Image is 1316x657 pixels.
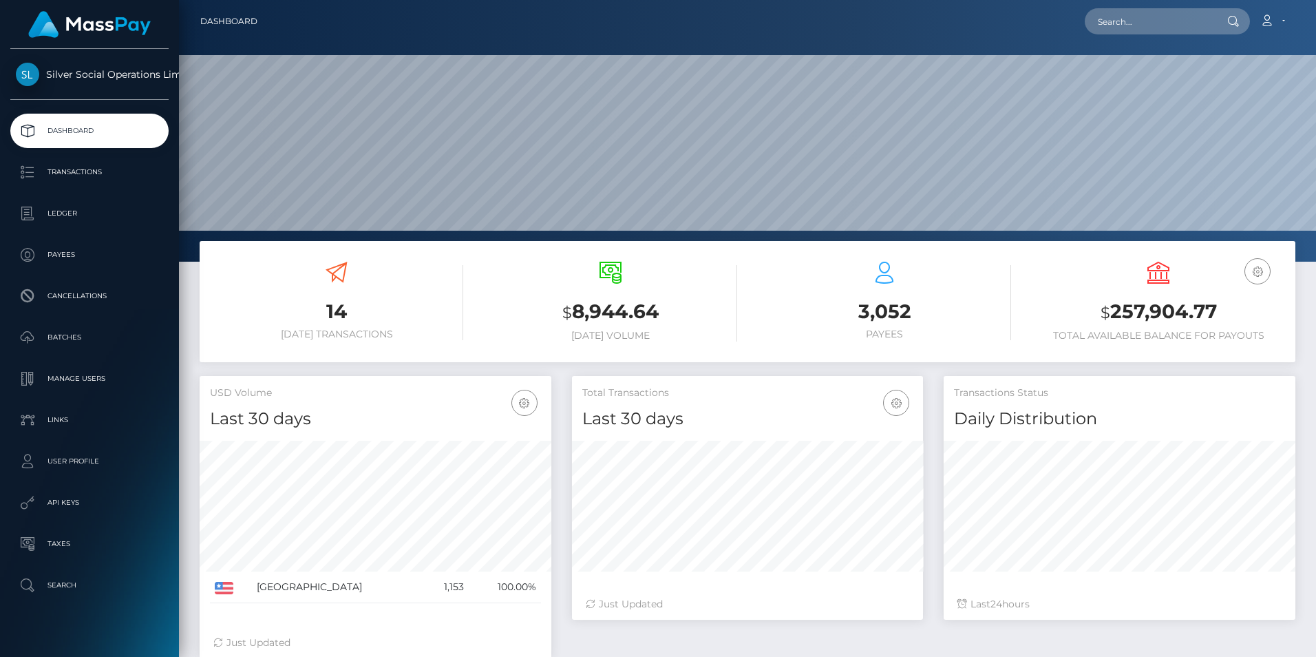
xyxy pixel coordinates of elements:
a: Manage Users [10,362,169,396]
div: Last hours [957,597,1282,612]
h3: 257,904.77 [1032,298,1285,326]
div: Just Updated [586,597,910,612]
a: User Profile [10,444,169,479]
td: [GEOGRAPHIC_DATA] [252,572,424,603]
a: Dashboard [200,7,257,36]
td: 100.00% [469,572,541,603]
p: Ledger [16,203,163,224]
p: Transactions [16,162,163,182]
a: API Keys [10,486,169,520]
h6: Total Available Balance for Payouts [1032,330,1285,342]
a: Dashboard [10,114,169,148]
img: US.png [215,582,233,594]
input: Search... [1085,8,1214,34]
p: Search [16,575,163,596]
a: Transactions [10,155,169,189]
h3: 14 [210,298,463,325]
a: Batches [10,320,169,355]
span: 24 [990,598,1002,610]
a: Search [10,568,169,603]
span: Silver Social Operations Limited [10,68,169,81]
h3: 8,944.64 [484,298,737,326]
p: Cancellations [16,286,163,306]
p: Dashboard [16,121,163,141]
small: $ [1101,303,1110,322]
p: Payees [16,244,163,265]
div: Just Updated [213,636,538,650]
p: Taxes [16,534,163,554]
a: Cancellations [10,279,169,313]
a: Payees [10,238,169,272]
p: Manage Users [16,368,163,389]
p: User Profile [16,451,163,472]
h5: Transactions Status [954,386,1285,400]
a: Ledger [10,196,169,231]
td: 1,153 [424,572,468,603]
small: $ [562,303,572,322]
p: Batches [16,327,163,348]
p: API Keys [16,492,163,513]
h4: Daily Distribution [954,407,1285,431]
img: MassPay Logo [28,11,151,38]
h4: Last 30 days [582,407,913,431]
img: Silver Social Operations Limited [16,63,39,86]
h4: Last 30 days [210,407,541,431]
a: Taxes [10,527,169,561]
h5: USD Volume [210,386,541,400]
h3: 3,052 [758,298,1011,325]
h6: [DATE] Transactions [210,328,463,340]
p: Links [16,410,163,430]
h6: [DATE] Volume [484,330,737,342]
h5: Total Transactions [582,386,913,400]
h6: Payees [758,328,1011,340]
a: Links [10,403,169,437]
